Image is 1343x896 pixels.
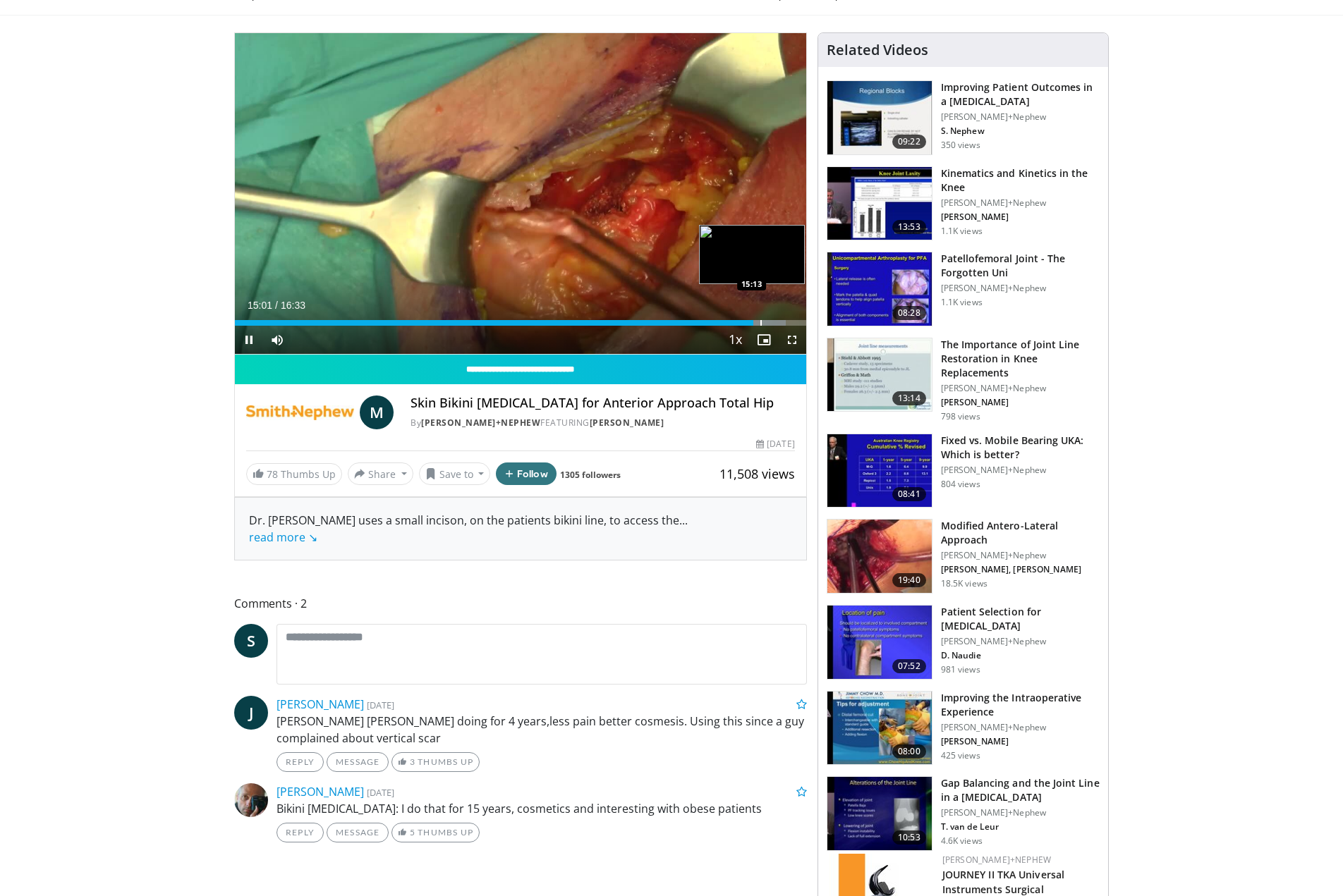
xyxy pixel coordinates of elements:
a: 08:28 Patellofemoral Joint - The Forgotten Uni [PERSON_NAME]+Nephew 1.1K views [827,252,1100,326]
a: 5 Thumbs Up [391,823,480,842]
h4: Skin Bikini [MEDICAL_DATA] for Anterior Approach Total Hip [411,395,794,411]
p: 4.6K views [941,835,983,847]
img: Avatar [234,783,268,817]
p: 981 views [941,664,980,675]
span: 08:28 [892,306,926,320]
a: [PERSON_NAME] [276,696,364,712]
img: df1c4db8-fa70-4dbe-8176-20e68faa4108.150x105_q85_crop-smart_upscale.jpg [827,520,932,593]
span: 78 [267,467,278,481]
p: [PERSON_NAME] [941,397,1100,408]
img: 98599f1d-9d1d-497b-bdce-5816f1f97f4f.150x105_q85_crop-smart_upscale.jpg [827,252,932,326]
img: 4ad1d894-63c1-4efc-ada0-5d082dee3324.150x105_q85_crop-smart_upscale.jpg [827,434,932,508]
span: / [275,300,278,311]
h4: Related Videos [827,42,928,59]
p: D. Naudie [941,650,1100,661]
img: Smith+Nephew [246,395,354,429]
button: Playback Rate [722,326,750,354]
div: [DATE] [756,438,794,450]
h3: Gap Balancing and the Joint Line in a [MEDICAL_DATA] [941,776,1100,804]
img: E3Io06GX5Di7Z1An4xMDoxOjA4MTsiGN.150x105_q85_crop-smart_upscale.jpg [827,167,932,240]
h3: Fixed vs. Mobile Bearing UKA: Which is better? [941,434,1100,462]
p: [PERSON_NAME]+Nephew [941,465,1100,476]
span: 13:53 [892,220,926,234]
h3: Improving the Intraoperative Experience [941,691,1100,719]
p: [PERSON_NAME]+Nephew [941,283,1100,294]
p: S. Nephew [941,125,1100,137]
h3: Modified Antero-Lateral Approach [941,519,1100,547]
a: 08:00 Improving the Intraoperative Experience [PERSON_NAME]+Nephew [PERSON_NAME] 425 views [827,691,1100,766]
span: 08:00 [892,744,926,759]
div: By FEATURING [411,417,794,429]
p: T. van de Leur [941,821,1100,833]
span: 11,508 views [719,465,795,482]
h3: Patellofemoral Joint - The Forgotten Uni [941,252,1100,280]
button: Share [348,462,413,485]
button: Mute [263,326,291,354]
a: 78 Thumbs Up [246,463,342,485]
span: ... [249,513,688,545]
img: 41820e81-9723-478b-a459-8d88be0d133d.150x105_q85_crop-smart_upscale.jpg [827,692,932,765]
span: 07:52 [892,659,926,673]
p: [PERSON_NAME]+Nephew [941,383,1100,394]
a: 08:41 Fixed vs. Mobile Bearing UKA: Which is better? [PERSON_NAME]+Nephew 804 views [827,434,1100,508]
a: 1305 followers [560,469,621,481]
span: 09:22 [892,135,926,149]
span: 15:01 [248,300,272,311]
p: [PERSON_NAME] [PERSON_NAME] doing for 4 years,less pain better cosmesis. Using this since a guy c... [276,713,807,747]
img: a318cc6f-ace1-40db-924b-d79ec8f97cc7.150x105_q85_crop-smart_upscale.jpg [827,606,932,679]
a: Message [327,823,389,842]
img: image.jpeg [699,225,805,284]
p: 798 views [941,411,980,422]
span: Comments 2 [234,594,807,613]
a: [PERSON_NAME]+Nephew [421,417,540,429]
span: 3 [410,756,415,767]
a: read more ↘ [249,529,317,545]
div: Dr. [PERSON_NAME] uses a small incison, on the patients bikini line, to access the [249,512,792,546]
p: [PERSON_NAME]+Nephew [941,550,1100,561]
a: J [234,696,268,730]
span: 19:40 [892,573,926,587]
p: 425 views [941,750,980,761]
h3: The Importance of Joint Line Restoration in Knee Replacements [941,338,1100,380]
a: Reply [276,752,324,772]
a: M [360,395,394,429]
p: [PERSON_NAME], [PERSON_NAME] [941,564,1100,575]
a: 19:40 Modified Antero-Lateral Approach [PERSON_NAME]+Nephew [PERSON_NAME], [PERSON_NAME] 18.5K views [827,519,1100,594]
span: 13:14 [892,391,926,405]
p: [PERSON_NAME]+Nephew [941,636,1100,647]
h3: Improving Patient Outcomes in a [MEDICAL_DATA] [941,80,1100,109]
a: [PERSON_NAME]+Nephew [942,854,1051,866]
img: d5ySKFN8UhyXrjO34xMDoxOjBrO-I4W8.150x105_q85_crop-smart_upscale.jpg [827,777,932,850]
span: 08:41 [892,487,926,501]
p: 1.1K views [941,226,983,237]
img: cbe168dd-b1ae-4569-88a3-28fafdc84e1a.150x105_q85_crop-smart_upscale.jpg [827,81,932,154]
a: 10:53 Gap Balancing and the Joint Line in a [MEDICAL_DATA] [PERSON_NAME]+Nephew T. van de Leur 4.... [827,776,1100,851]
a: 07:52 Patient Selection for [MEDICAL_DATA] [PERSON_NAME]+Nephew D. Naudie 981 views [827,605,1100,680]
small: [DATE] [367,786,394,799]
span: 5 [410,827,415,837]
a: Reply [276,823,324,842]
small: [DATE] [367,699,394,711]
video-js: Video Player [235,33,806,355]
p: [PERSON_NAME]+Nephew [941,807,1100,818]
a: [PERSON_NAME] [276,784,364,799]
p: [PERSON_NAME] [941,211,1100,223]
a: [PERSON_NAME] [590,417,664,429]
p: 18.5K views [941,578,988,589]
p: [PERSON_NAME]+Nephew [941,111,1100,123]
span: 10:53 [892,830,926,845]
a: S [234,624,268,658]
p: 350 views [941,140,980,151]
a: 3 Thumbs Up [391,752,480,772]
a: 09:22 Improving Patient Outcomes in a [MEDICAL_DATA] [PERSON_NAME]+Nephew S. Nephew 350 views [827,80,1100,155]
p: Bikini [MEDICAL_DATA]: I do that for 15 years, cosmetics and interesting with obese patients [276,800,807,817]
p: [PERSON_NAME]+Nephew [941,197,1100,209]
button: Pause [235,326,263,354]
a: 13:53 Kinematics and Kinetics in the Knee [PERSON_NAME]+Nephew [PERSON_NAME] 1.1K views [827,166,1100,241]
p: [PERSON_NAME] [941,736,1100,747]
p: 1.1K views [941,297,983,308]
button: Save to [419,462,491,485]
